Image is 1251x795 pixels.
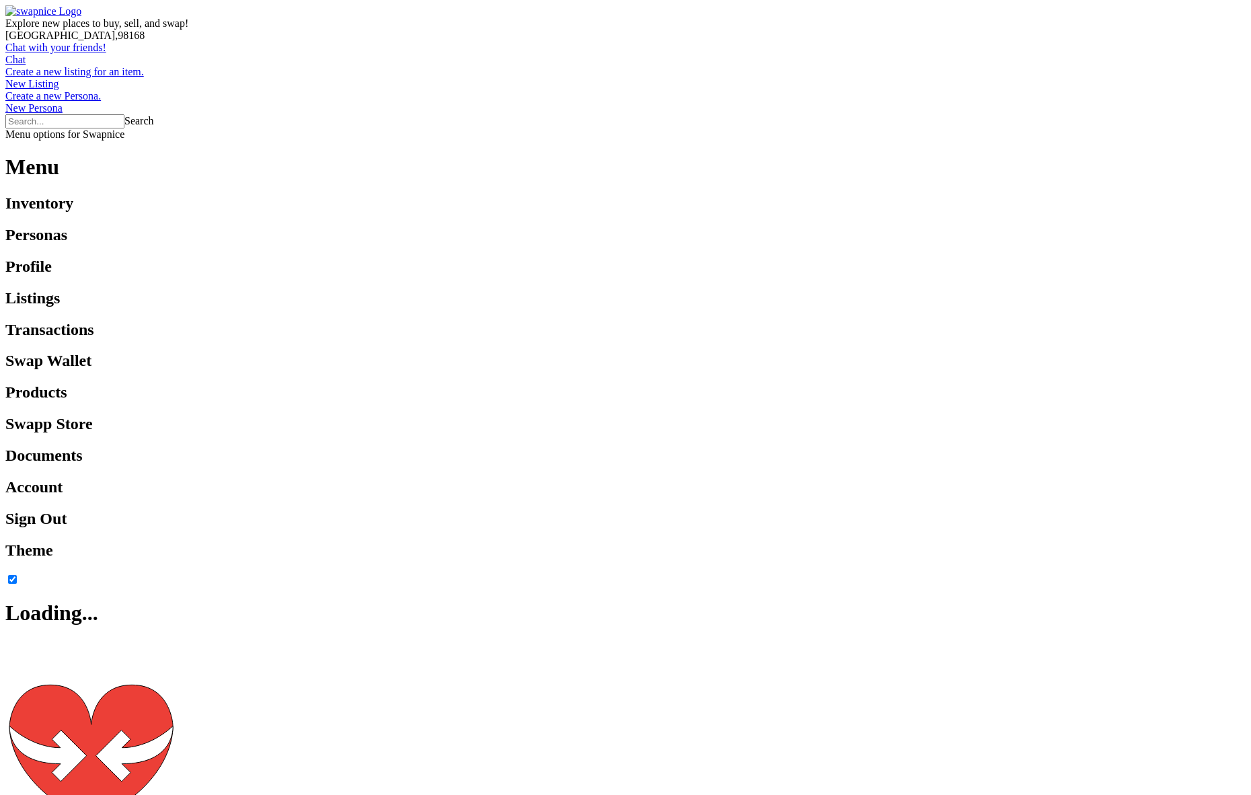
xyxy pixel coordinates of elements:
[5,66,144,77] span: Create a new listing for an item.
[5,128,124,140] span: Menu options for Swapnice
[5,601,1246,626] h1: Loading...
[5,66,1246,90] nav: New Listing
[5,478,1246,496] h2: Account
[5,66,1246,90] a: Create a new listing for an item.New Listing
[5,90,1246,114] a: Create a new Persona.New Persona
[5,258,1246,276] h2: Profile
[5,510,1246,528] h2: Sign Out
[5,90,101,102] span: Create a new Persona.
[5,321,1246,339] h2: Transactions
[5,42,1246,66] a: Chat with your friends!Chat
[5,194,1246,213] h2: Inventory
[5,226,1246,244] h2: Personas
[124,115,154,126] label: Search
[5,447,1246,465] h2: Documents
[5,17,188,29] span: Explore new places to buy, sell, and swap!
[5,114,124,128] input: Search...
[5,289,1246,307] h2: Listings
[5,541,1246,560] h2: Theme
[5,90,1246,114] nav: New Persona
[5,42,106,53] span: Chat with your friends!
[5,352,1246,370] h2: Swap Wallet
[5,5,81,17] img: Swapnice Logo
[5,155,1246,180] h1: Menu
[5,17,1246,42] nav: [GEOGRAPHIC_DATA] , 98168
[5,42,1246,66] nav: Chat
[5,383,1246,402] h2: Products
[5,415,1246,433] h2: Swapp Store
